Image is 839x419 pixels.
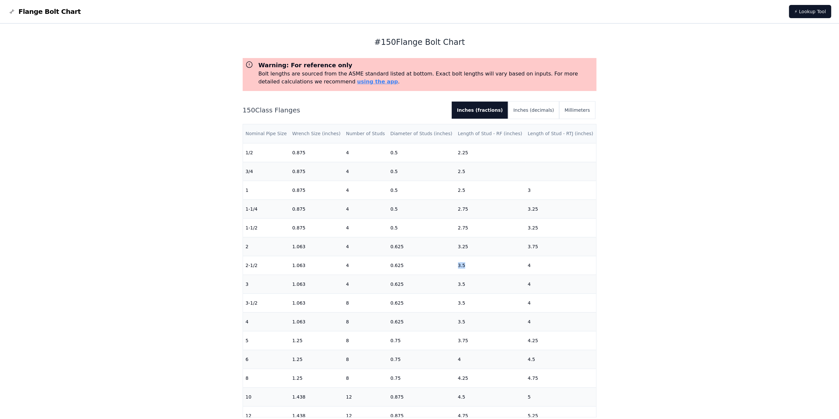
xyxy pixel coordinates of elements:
[289,293,343,312] td: 1.063
[559,102,595,119] button: Millimeters
[343,143,388,162] td: 4
[289,218,343,237] td: 0.875
[455,293,525,312] td: 3.5
[258,61,594,70] h3: Warning: For reference only
[289,275,343,293] td: 1.063
[388,124,455,143] th: Diameter of Studs (inches)
[388,162,455,181] td: 0.5
[289,256,343,275] td: 1.063
[525,218,596,237] td: 3.25
[525,350,596,369] td: 4.5
[289,143,343,162] td: 0.875
[343,162,388,181] td: 4
[243,256,290,275] td: 2-1/2
[525,181,596,199] td: 3
[289,369,343,387] td: 1.25
[388,369,455,387] td: 0.75
[289,124,343,143] th: Wrench Size (inches)
[388,143,455,162] td: 0.5
[289,199,343,218] td: 0.875
[525,199,596,218] td: 3.25
[388,275,455,293] td: 0.625
[388,256,455,275] td: 0.625
[388,199,455,218] td: 0.5
[343,124,388,143] th: Number of Studs
[525,331,596,350] td: 4.25
[343,256,388,275] td: 4
[289,387,343,406] td: 1.438
[243,331,290,350] td: 5
[789,5,831,18] a: ⚡ Lookup Tool
[243,369,290,387] td: 8
[455,237,525,256] td: 3.25
[243,124,290,143] th: Nominal Pipe Size
[388,387,455,406] td: 0.875
[243,218,290,237] td: 1-1/2
[243,350,290,369] td: 6
[258,70,594,86] p: Bolt lengths are sourced from the ASME standard listed at bottom. Exact bolt lengths will vary ba...
[525,312,596,331] td: 4
[343,331,388,350] td: 8
[343,218,388,237] td: 4
[243,162,290,181] td: 3/4
[343,369,388,387] td: 8
[343,387,388,406] td: 12
[455,181,525,199] td: 2.5
[388,312,455,331] td: 0.625
[455,350,525,369] td: 4
[525,387,596,406] td: 5
[455,312,525,331] td: 3.5
[8,7,81,16] a: Flange Bolt Chart LogoFlange Bolt Chart
[525,237,596,256] td: 3.75
[343,275,388,293] td: 4
[525,256,596,275] td: 4
[357,78,398,85] a: using the app
[289,162,343,181] td: 0.875
[525,124,596,143] th: Length of Stud - RTJ (inches)
[8,8,16,15] img: Flange Bolt Chart Logo
[455,331,525,350] td: 3.75
[508,102,559,119] button: Inches (decimals)
[243,387,290,406] td: 10
[18,7,81,16] span: Flange Bolt Chart
[388,331,455,350] td: 0.75
[525,275,596,293] td: 4
[455,199,525,218] td: 2.75
[243,237,290,256] td: 2
[455,369,525,387] td: 4.25
[243,105,446,115] h2: 150 Class Flanges
[343,293,388,312] td: 8
[388,181,455,199] td: 0.5
[452,102,508,119] button: Inches (fractions)
[455,256,525,275] td: 3.5
[455,218,525,237] td: 2.75
[455,162,525,181] td: 2.5
[455,275,525,293] td: 3.5
[388,350,455,369] td: 0.75
[343,181,388,199] td: 4
[388,218,455,237] td: 0.5
[289,331,343,350] td: 1.25
[388,293,455,312] td: 0.625
[243,312,290,331] td: 4
[525,369,596,387] td: 4.75
[289,181,343,199] td: 0.875
[343,350,388,369] td: 8
[388,237,455,256] td: 0.625
[243,293,290,312] td: 3-1/2
[343,199,388,218] td: 4
[243,199,290,218] td: 1-1/4
[243,275,290,293] td: 3
[289,312,343,331] td: 1.063
[343,312,388,331] td: 8
[243,181,290,199] td: 1
[455,143,525,162] td: 2.25
[343,237,388,256] td: 4
[525,293,596,312] td: 4
[243,37,597,47] h1: # 150 Flange Bolt Chart
[289,350,343,369] td: 1.25
[289,237,343,256] td: 1.063
[455,387,525,406] td: 4.5
[455,124,525,143] th: Length of Stud - RF (inches)
[243,143,290,162] td: 1/2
